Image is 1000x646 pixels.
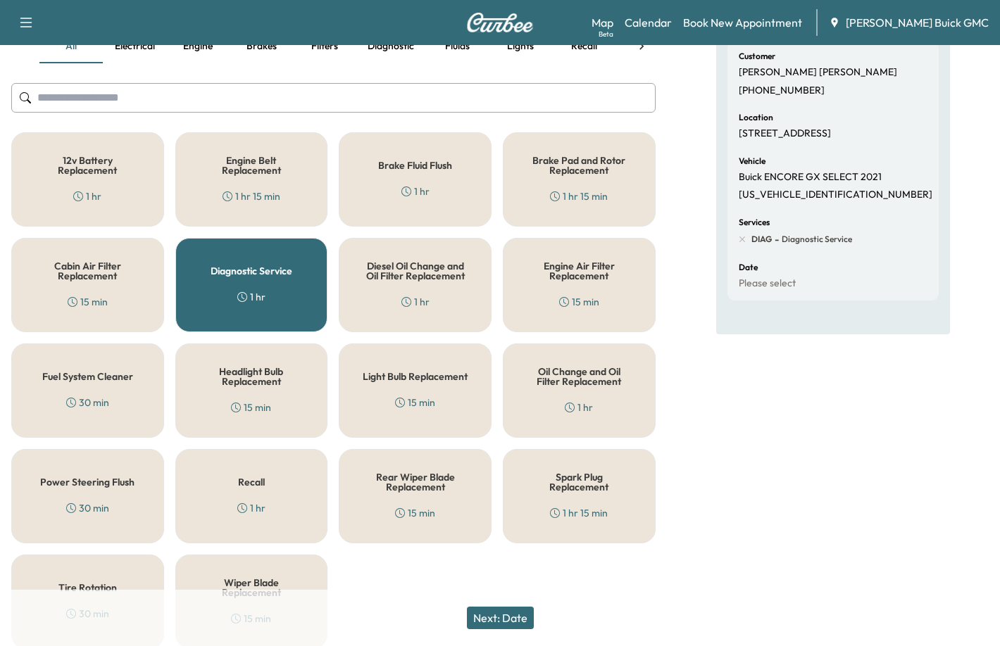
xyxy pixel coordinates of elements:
[751,234,772,245] span: DIAG
[401,295,430,309] div: 1 hr
[552,30,615,63] button: Recall
[739,127,831,140] p: [STREET_ADDRESS]
[550,189,608,203] div: 1 hr 15 min
[395,395,435,410] div: 15 min
[39,30,103,63] button: all
[58,583,117,593] h5: Tire Rotation
[739,84,825,97] p: [PHONE_NUMBER]
[68,295,108,309] div: 15 min
[293,30,356,63] button: Filters
[739,52,775,61] h6: Customer
[565,400,593,414] div: 1 hr
[356,30,425,63] button: Diagnostic
[466,13,534,32] img: Curbee Logo
[378,160,452,170] h5: Brake Fluid Flush
[237,501,265,515] div: 1 hr
[40,477,135,487] h5: Power Steering Flush
[362,261,468,281] h5: Diesel Oil Change and Oil Filter Replacement
[231,400,271,414] div: 15 min
[615,30,679,63] button: Wipers
[739,263,758,272] h6: Date
[526,367,632,386] h5: Oil Change and Oil Filter Replacement
[779,234,852,245] span: Diagnostic Service
[739,171,882,184] p: Buick ENCORE GX SELECT 2021
[199,578,305,597] h5: Wiper Blade Replacement
[739,66,897,79] p: [PERSON_NAME] [PERSON_NAME]
[363,372,468,381] h5: Light Bulb Replacement
[230,30,293,63] button: Brakes
[237,290,265,304] div: 1 hr
[739,189,932,201] p: [US_VEHICLE_IDENTIFICATION_NUMBER]
[103,30,166,63] button: Electrical
[559,295,599,309] div: 15 min
[739,218,770,227] h6: Services
[599,29,613,39] div: Beta
[550,506,608,520] div: 1 hr 15 min
[425,30,489,63] button: Fluids
[526,261,632,281] h5: Engine Air Filter Replacement
[66,501,109,515] div: 30 min
[238,477,265,487] h5: Recall
[467,607,534,629] button: Next: Date
[739,157,765,165] h6: Vehicle
[35,261,141,281] h5: Cabin Air Filter Replacement
[35,156,141,175] h5: 12v Battery Replacement
[73,189,101,203] div: 1 hr
[592,14,613,31] a: MapBeta
[772,232,779,246] span: -
[395,506,435,520] div: 15 min
[42,372,133,381] h5: Fuel System Cleaner
[739,113,773,122] h6: Location
[526,156,632,175] h5: Brake Pad and Rotor Replacement
[199,156,305,175] h5: Engine Belt Replacement
[66,395,109,410] div: 30 min
[39,30,627,63] div: basic tabs example
[846,14,989,31] span: [PERSON_NAME] Buick GMC
[401,184,430,198] div: 1 hr
[683,14,802,31] a: Book New Appointment
[362,472,468,492] h5: Rear Wiper Blade Replacement
[739,277,796,290] p: Please select
[223,189,280,203] div: 1 hr 15 min
[166,30,230,63] button: Engine
[211,266,292,276] h5: Diagnostic Service
[199,367,305,386] h5: Headlight Bulb Replacement
[489,30,552,63] button: Lights
[526,472,632,492] h5: Spark Plug Replacement
[625,14,672,31] a: Calendar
